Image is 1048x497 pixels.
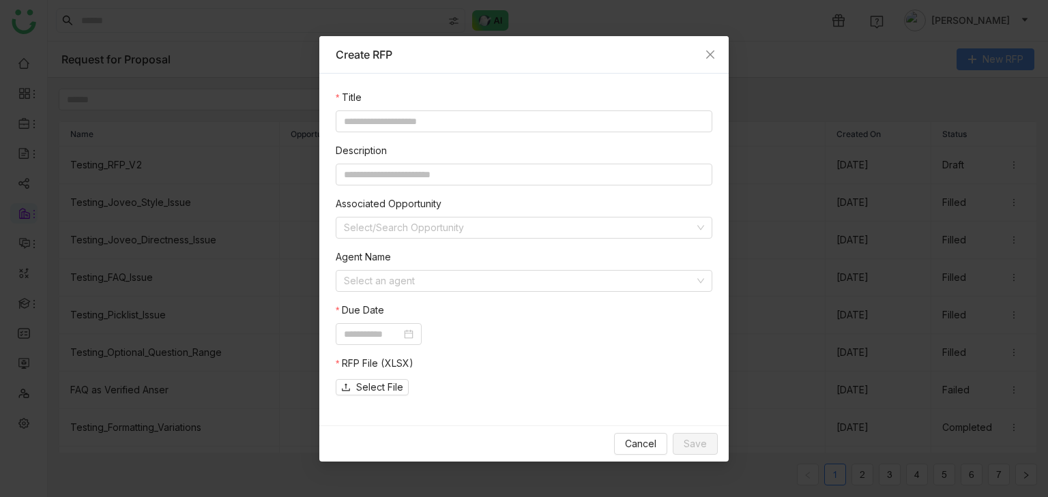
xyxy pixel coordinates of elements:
[356,380,403,395] span: Select File
[673,433,718,455] button: Save
[336,47,712,62] div: Create RFP
[336,356,413,371] label: RFP File (XLSX)
[625,436,656,451] span: Cancel
[692,36,729,73] button: Close
[336,143,387,158] label: Description
[336,90,362,105] label: Title
[336,250,391,265] label: Agent Name
[336,379,409,395] button: Select File
[614,433,667,455] button: Cancel
[336,303,384,318] label: Due Date
[336,196,441,211] label: Associated Opportunity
